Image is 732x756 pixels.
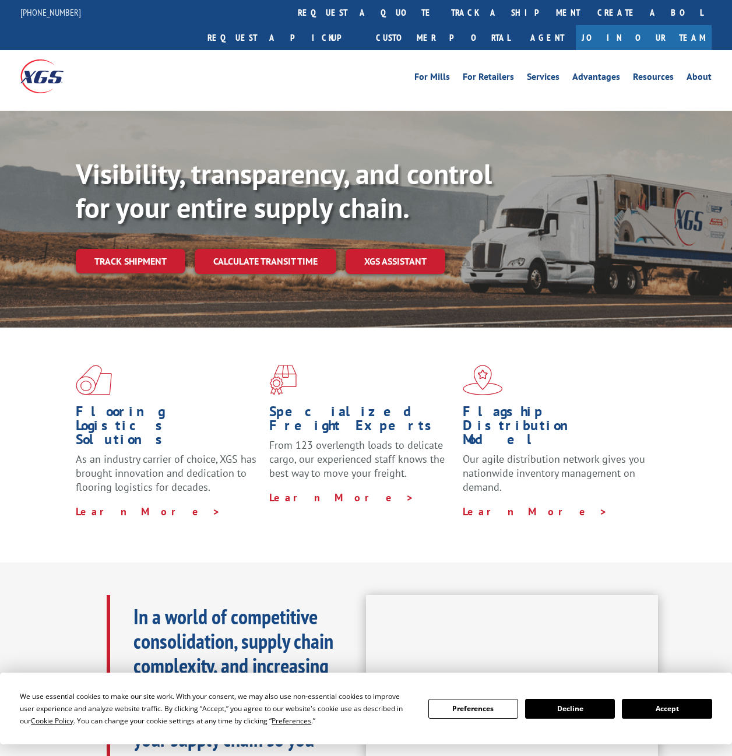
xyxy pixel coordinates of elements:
[687,72,712,85] a: About
[76,249,185,273] a: Track shipment
[195,249,336,274] a: Calculate transit time
[199,25,367,50] a: Request a pickup
[463,72,514,85] a: For Retailers
[463,365,503,395] img: xgs-icon-flagship-distribution-model-red
[633,72,674,85] a: Resources
[525,699,615,719] button: Decline
[463,405,647,452] h1: Flagship Distribution Model
[31,716,73,726] span: Cookie Policy
[527,72,559,85] a: Services
[269,405,454,438] h1: Specialized Freight Experts
[20,690,414,727] div: We use essential cookies to make our site work. With your consent, we may also use non-essential ...
[76,405,261,452] h1: Flooring Logistics Solutions
[272,716,311,726] span: Preferences
[414,72,450,85] a: For Mills
[269,438,454,490] p: From 123 overlength loads to delicate cargo, our experienced staff knows the best way to move you...
[519,25,576,50] a: Agent
[622,699,712,719] button: Accept
[76,505,221,518] a: Learn More >
[367,25,519,50] a: Customer Portal
[463,452,645,494] span: Our agile distribution network gives you nationwide inventory management on demand.
[576,25,712,50] a: Join Our Team
[76,156,492,226] b: Visibility, transparency, and control for your entire supply chain.
[346,249,445,274] a: XGS ASSISTANT
[76,365,112,395] img: xgs-icon-total-supply-chain-intelligence-red
[20,6,81,18] a: [PHONE_NUMBER]
[572,72,620,85] a: Advantages
[76,452,256,494] span: As an industry carrier of choice, XGS has brought innovation and dedication to flooring logistics...
[463,505,608,518] a: Learn More >
[269,365,297,395] img: xgs-icon-focused-on-flooring-red
[269,491,414,504] a: Learn More >
[428,699,518,719] button: Preferences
